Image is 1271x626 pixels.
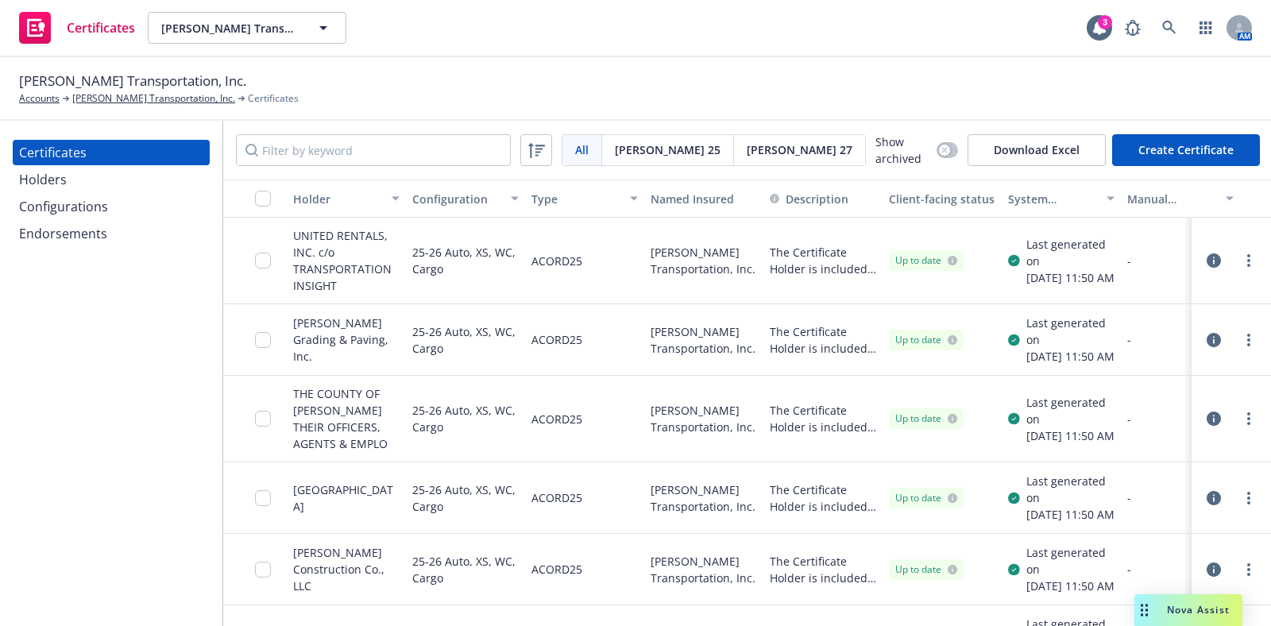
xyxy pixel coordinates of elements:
div: 25-26 Auto, XS, WC, Cargo [412,385,519,452]
div: 3 [1098,15,1112,29]
div: Endorsements [19,221,107,246]
div: [DATE] 11:50 AM [1026,269,1115,286]
div: Drag to move [1134,594,1154,626]
span: [PERSON_NAME] 27 [747,141,852,158]
button: The Certificate Holder is included as an additional insured as required by a written contract wit... [770,323,876,357]
input: Filter by keyword [236,134,511,166]
div: Certificates [19,140,87,165]
a: [PERSON_NAME] Transportation, Inc. [72,91,235,106]
div: Type [531,191,620,207]
a: Switch app [1190,12,1222,44]
input: Toggle Row Selected [255,332,271,348]
div: - [1127,561,1234,578]
div: [DATE] 11:50 AM [1026,348,1115,365]
a: more [1239,409,1258,428]
a: Accounts [19,91,60,106]
button: Manual certificate last generated [1121,180,1240,218]
div: Up to date [895,333,957,347]
div: System certificate last generated [1008,191,1097,207]
a: Endorsements [13,221,210,246]
span: [PERSON_NAME] Transportation, Inc. [161,20,299,37]
div: Last generated on [1026,315,1115,348]
div: [PERSON_NAME] Transportation, Inc. [644,534,763,605]
div: - [1127,331,1234,348]
a: more [1239,251,1258,270]
div: [PERSON_NAME] Transportation, Inc. [644,218,763,304]
span: All [575,141,589,158]
div: [DATE] 11:50 AM [1026,506,1115,523]
div: Manual certificate last generated [1127,191,1216,207]
div: ACORD25 [531,472,582,524]
div: - [1127,489,1234,506]
input: Toggle Row Selected [255,253,271,269]
div: Up to date [895,562,957,577]
div: ACORD25 [531,314,582,365]
button: Client-facing status [883,180,1002,218]
div: THE COUNTY OF [PERSON_NAME] THEIR OFFICERS, AGENTS & EMPLO [293,385,400,452]
div: Named Insured [651,191,757,207]
a: more [1239,330,1258,350]
div: 25-26 Auto, XS, WC, Cargo [412,472,519,524]
input: Toggle Row Selected [255,562,271,578]
button: Holder [287,180,406,218]
button: The Certificate Holder is included as an additional insured as required by a written contract wit... [770,244,876,277]
div: 25-26 Auto, XS, WC, Cargo [412,227,519,294]
span: The Certificate Holder is included as an additional insured as required by a written contract wit... [770,481,876,515]
div: Last generated on [1026,544,1115,578]
div: ACORD25 [531,227,582,294]
button: Description [770,191,848,207]
div: [PERSON_NAME] Transportation, Inc. [644,462,763,534]
div: Last generated on [1026,394,1115,427]
div: [GEOGRAPHIC_DATA] [293,481,400,515]
span: Certificates [248,91,299,106]
div: 25-26 Auto, XS, WC, Cargo [412,314,519,365]
div: - [1127,253,1234,269]
div: ACORD25 [531,543,582,595]
button: The Certificate Holder is included as an additional insured as required by a written contract wit... [770,553,876,586]
div: Last generated on [1026,236,1115,269]
span: [PERSON_NAME] Transportation, Inc. [19,71,246,91]
div: Configurations [19,194,108,219]
div: [PERSON_NAME] Construction Co., LLC [293,544,400,594]
a: Search [1153,12,1185,44]
a: Configurations [13,194,210,219]
div: [DATE] 11:50 AM [1026,578,1115,594]
div: Up to date [895,253,957,268]
input: Select all [255,191,271,207]
button: Nova Assist [1134,594,1242,626]
div: [PERSON_NAME] Transportation, Inc. [644,376,763,462]
button: [PERSON_NAME] Transportation, Inc. [148,12,346,44]
div: 25-26 Auto, XS, WC, Cargo [412,543,519,595]
div: [PERSON_NAME] Grading & Paving, Inc. [293,315,400,365]
a: Holders [13,167,210,192]
input: Toggle Row Selected [255,490,271,506]
input: Toggle Row Selected [255,411,271,427]
div: Up to date [895,412,957,426]
div: Configuration [412,191,501,207]
button: Download Excel [968,134,1106,166]
a: Certificates [13,6,141,50]
div: ACORD25 [531,385,582,452]
a: Certificates [13,140,210,165]
button: Type [525,180,644,218]
span: Show archived [875,133,930,167]
div: Holder [293,191,382,207]
a: more [1239,489,1258,508]
button: Create Certificate [1112,134,1260,166]
span: Nova Assist [1167,603,1230,616]
button: Named Insured [644,180,763,218]
span: Certificates [67,21,135,34]
div: [DATE] 11:50 AM [1026,427,1115,444]
button: System certificate last generated [1002,180,1121,218]
div: Holders [19,167,67,192]
div: - [1127,411,1234,427]
div: Client-facing status [889,191,995,207]
a: Report a Bug [1117,12,1149,44]
div: Last generated on [1026,473,1115,506]
button: Configuration [406,180,525,218]
span: [PERSON_NAME] 25 [615,141,720,158]
a: more [1239,560,1258,579]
